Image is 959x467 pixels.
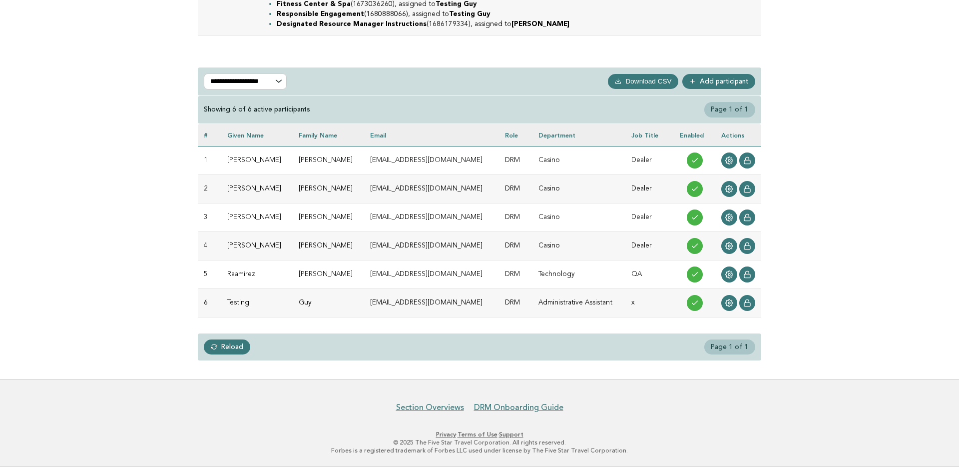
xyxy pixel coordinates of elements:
[499,124,532,146] th: Role
[532,260,626,288] td: Technology
[293,124,364,146] th: Family name
[198,124,221,146] th: #
[625,231,674,260] td: Dealer
[499,174,532,203] td: DRM
[221,288,293,317] td: Testing
[436,1,477,7] strong: Testing Guy
[511,21,569,27] strong: [PERSON_NAME]
[198,288,221,317] td: 6
[277,11,364,17] strong: Responsible Engagement
[293,260,364,288] td: [PERSON_NAME]
[499,431,523,438] a: Support
[499,231,532,260] td: DRM
[499,288,532,317] td: DRM
[474,402,563,412] a: DRM Onboarding Guide
[174,430,785,438] p: · ·
[277,21,427,27] strong: Designated Resource Manager Instructions
[204,105,310,114] div: Showing 6 of 6 active participants
[436,431,456,438] a: Privacy
[293,288,364,317] td: Guy
[625,288,674,317] td: x
[198,146,221,174] td: 1
[625,124,674,146] th: Job Title
[364,174,499,203] td: [EMAIL_ADDRESS][DOMAIN_NAME]
[532,124,626,146] th: Department
[532,146,626,174] td: Casino
[499,146,532,174] td: DRM
[625,203,674,231] td: Dealer
[198,231,221,260] td: 4
[198,260,221,288] td: 5
[293,174,364,203] td: [PERSON_NAME]
[608,74,678,89] button: Download CSV
[221,231,293,260] td: [PERSON_NAME]
[198,174,221,203] td: 2
[364,231,499,260] td: [EMAIL_ADDRESS][DOMAIN_NAME]
[277,1,351,7] strong: Fitness Center & Spa
[499,203,532,231] td: DRM
[293,146,364,174] td: [PERSON_NAME]
[293,231,364,260] td: [PERSON_NAME]
[174,438,785,446] p: © 2025 The Five Star Travel Corporation. All rights reserved.
[221,146,293,174] td: [PERSON_NAME]
[532,174,626,203] td: Casino
[396,402,464,412] a: Section Overviews
[221,203,293,231] td: [PERSON_NAME]
[532,203,626,231] td: Casino
[221,174,293,203] td: [PERSON_NAME]
[293,203,364,231] td: [PERSON_NAME]
[499,260,532,288] td: DRM
[364,203,499,231] td: [EMAIL_ADDRESS][DOMAIN_NAME]
[277,9,755,19] li: (1680888066), assigned to
[221,124,293,146] th: Given name
[625,174,674,203] td: Dealer
[204,339,250,354] a: Reload
[532,288,626,317] td: Administrative Assistant
[625,146,674,174] td: Dealer
[221,260,293,288] td: Raamirez
[364,146,499,174] td: [EMAIL_ADDRESS][DOMAIN_NAME]
[532,231,626,260] td: Casino
[449,11,490,17] strong: Testing Guy
[174,446,785,454] p: Forbes is a registered trademark of Forbes LLC used under license by The Five Star Travel Corpora...
[625,260,674,288] td: QA
[458,431,497,438] a: Terms of Use
[277,19,755,29] li: (1686179334), assigned to
[674,124,715,146] th: Enabled
[682,74,755,89] a: Add participant
[364,288,499,317] td: [EMAIL_ADDRESS][DOMAIN_NAME]
[364,260,499,288] td: [EMAIL_ADDRESS][DOMAIN_NAME]
[198,203,221,231] td: 3
[364,124,499,146] th: Email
